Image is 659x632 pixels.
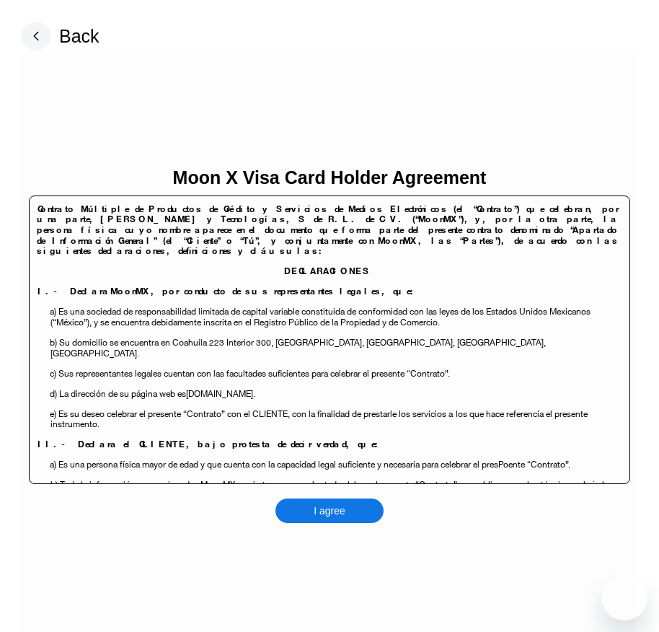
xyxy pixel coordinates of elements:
span: [PERSON_NAME] y Tecnologías, S de R.L. de C.V. (“MoonMX”), [100,213,471,225]
span: y, por la otra parte, la persona física cuyo nombre aparece en el documento que forma parte del p... [37,213,619,246]
span: MoonMX [200,478,235,491]
span: ) La dirección de su página web es [55,387,186,400]
span: es cierta, y es su voluntad celebrar el presente “Contrato” para obligarse en los términos y bajo... [67,478,613,501]
span: e [50,408,54,420]
span: ) Sus representantes legales cuentan con las facultades suficientes para celebrar el presente “Co... [54,367,450,379]
iframe: Button to launch messaging window [601,574,647,620]
span: b) Su domicilio se encuentra en [50,336,170,348]
div: Back [59,26,99,47]
span: d [50,387,55,400]
span: a) Es una persona física mayor de edad y que cuenta con la capacidad legal suficiente y necesaria... [50,458,570,470]
div: Back [22,22,99,51]
span: a) Es una sociedad de responsabilidad limitada de capital variable constituida de conformidad con... [50,305,591,328]
span: , por conducto de sus representantes legales, que: [151,285,417,297]
span: Coahuila 223 Interior 300, [GEOGRAPHIC_DATA], [GEOGRAPHIC_DATA] [172,336,453,348]
div: Moon X Visa Card Holder Agreement [173,167,487,188]
span: , las “Partes”), de acuerdo con las siguientes declaraciones, definiciones y cláusulas: [37,234,619,258]
div: I agree [314,504,345,517]
span: b) Toda la información proporcionada a [50,478,200,491]
span: [DOMAIN_NAME]. [186,387,255,400]
span: c [50,367,54,379]
span: ) Es su deseo celebrar el presente “Contrato” con el CLIENTE, con la finalidad de prestarle los s... [54,408,442,420]
span: I.- Declara [37,285,110,297]
div: I agree [275,499,384,523]
span: Contrato Múltiple de Productos de Crédito y Servicios de Medios Electrónicos (el “Contrato”) que ... [37,203,618,226]
span: MoonMX [110,285,151,297]
span: , [GEOGRAPHIC_DATA], [GEOGRAPHIC_DATA]. [50,336,547,359]
span: s a [442,408,453,420]
span: los que hace referencia el presente instrumento. [50,408,588,431]
span: II.- Declara el CLIENTE, bajo protesta de decir verdad, que: [37,438,381,450]
span: MoonMX [378,234,418,247]
span: DECLARACIONES [284,265,371,277]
